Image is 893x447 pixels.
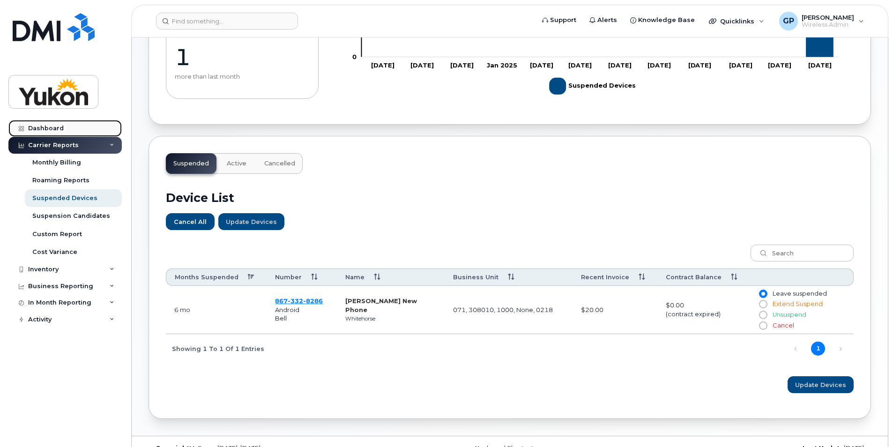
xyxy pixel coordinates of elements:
span: Knowledge Base [638,15,695,25]
input: Find something... [156,13,298,30]
p: 1 [175,43,310,71]
span: Alerts [597,15,617,25]
span: Extend Suspend [773,300,823,307]
td: $20.00 [573,286,657,334]
tspan: [DATE] [729,61,753,69]
tspan: [DATE] [410,61,434,69]
th: Business Unit: activate to sort column ascending [445,268,573,286]
g: Legend [550,74,636,98]
span: Cancel [773,322,794,329]
span: [PERSON_NAME] [802,14,854,21]
input: Leave suspended [759,290,766,298]
span: Wireless Admin [802,21,854,29]
a: 8673328286 [275,297,323,305]
th: Recent Invoice: activate to sort column ascending [573,268,657,286]
tspan: [DATE] [568,61,592,69]
span: Unsuspend [773,311,806,318]
span: Bell [275,314,287,322]
th: Months Suspended: activate to sort column descending [166,268,267,286]
td: March 13, 2025 07:58 [166,286,267,334]
span: Update Devices [795,380,846,389]
a: Knowledge Base [624,11,701,30]
div: (contract expired) [666,310,742,319]
span: Active [227,160,246,167]
a: Alerts [583,11,624,30]
g: Suspended Devices [550,74,636,98]
strong: [PERSON_NAME] New Phone [345,297,417,313]
span: Support [550,15,576,25]
tspan: [DATE] [450,61,474,69]
p: more than last month [175,73,310,81]
button: Update Devices [788,376,854,393]
a: Next [833,342,848,356]
span: 8286 [303,297,323,305]
th: Name: activate to sort column ascending [337,268,445,286]
span: Cancel All [174,217,207,226]
span: Update Devices [226,217,277,226]
span: Cancelled [264,160,295,167]
span: Leave suspended [773,290,827,297]
button: Cancel All [166,213,215,230]
tspan: [DATE] [371,61,394,69]
td: 071, 308010, 1000, None, 0218 [445,286,573,334]
td: $0.00 [657,286,751,334]
tspan: Jan 2025 [487,61,517,69]
th: Number: activate to sort column ascending [267,268,336,286]
span: Quicklinks [720,17,754,25]
tspan: [DATE] [809,61,832,69]
a: 1 [811,342,825,356]
tspan: [DATE] [688,61,712,69]
a: Previous [789,342,803,356]
th: Contract Balance: activate to sort column ascending [657,268,751,286]
input: Search [751,245,854,261]
span: GP [783,15,794,27]
small: Whitehorse [345,315,375,322]
a: Support [536,11,583,30]
h2: Device List [166,191,854,205]
input: Unsuspend [759,311,766,319]
input: Extend Suspend [759,300,766,308]
div: Showing 1 to 1 of 1 entries [166,340,264,356]
tspan: 0 [352,53,357,60]
span: 867 [275,297,323,305]
input: Cancel [759,322,766,329]
span: Android [275,306,299,313]
button: Update Devices [218,213,284,230]
span: 332 [288,297,303,305]
tspan: [DATE] [648,61,671,69]
div: Gabrielle Perez [773,12,871,30]
tspan: [DATE] [768,61,791,69]
tspan: [DATE] [530,61,553,69]
div: Quicklinks [702,12,771,30]
tspan: [DATE] [609,61,632,69]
